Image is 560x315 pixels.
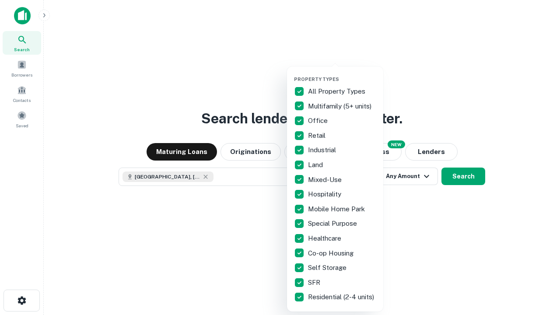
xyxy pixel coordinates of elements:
[308,189,343,199] p: Hospitality
[308,86,367,97] p: All Property Types
[308,292,376,302] p: Residential (2-4 units)
[308,101,373,112] p: Multifamily (5+ units)
[308,115,329,126] p: Office
[308,204,367,214] p: Mobile Home Park
[308,248,355,259] p: Co-op Housing
[308,175,343,185] p: Mixed-Use
[516,245,560,287] iframe: Chat Widget
[308,262,348,273] p: Self Storage
[308,130,327,141] p: Retail
[308,233,343,244] p: Healthcare
[308,218,359,229] p: Special Purpose
[294,77,339,82] span: Property Types
[308,277,322,288] p: SFR
[308,145,338,155] p: Industrial
[308,160,325,170] p: Land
